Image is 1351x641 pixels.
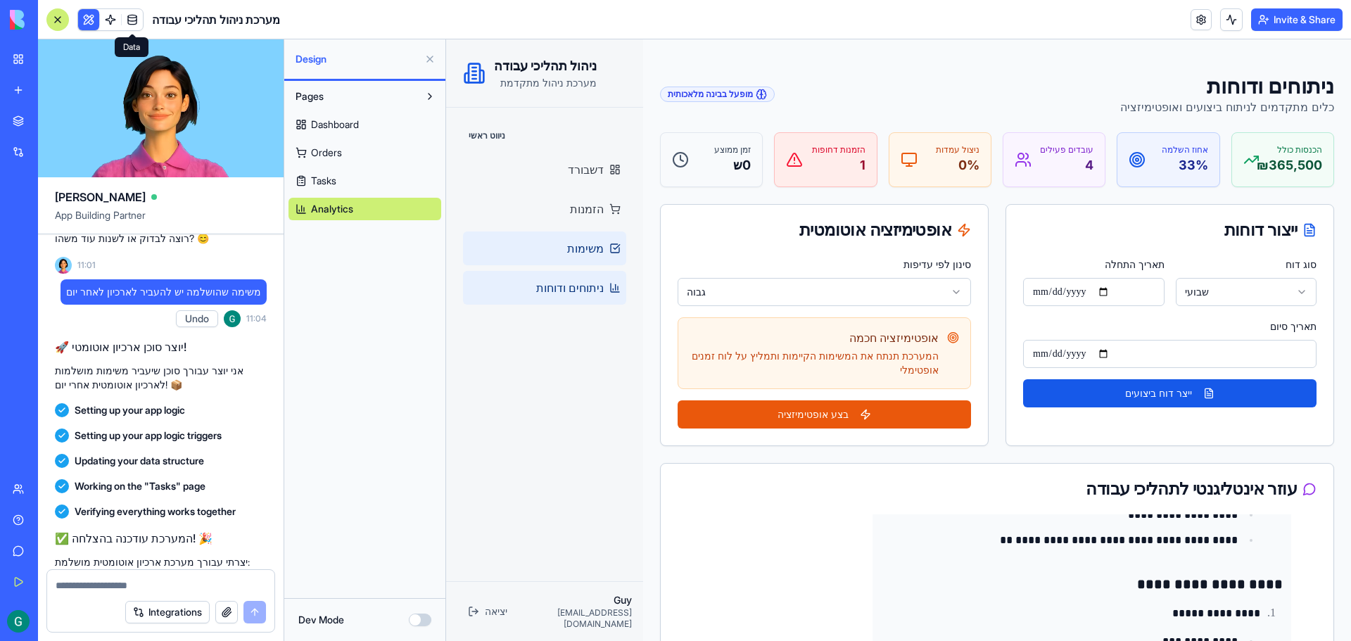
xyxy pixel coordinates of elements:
label: סינון לפי עדיפות [457,219,525,231]
span: משימה שהושלמה יש להעביר לארכיון לאחר יום [66,285,261,299]
h4: אופטימיזציה חכמה [243,290,493,307]
p: מערכת ניהול מתקדמת [48,37,151,51]
img: logo [10,10,97,30]
span: דשבורד [122,122,158,139]
p: אני יוצר עבורך סוכן שיעביר משימות מושלמות לארכיון אוטומטית אחרי יום! 📦 [55,364,267,392]
p: הכנסות כולל [813,105,876,116]
span: Working on the "Tasks" page [75,479,205,493]
span: Setting up your app logic [75,403,185,417]
span: Orders [311,146,342,160]
a: הזמנות [17,153,180,186]
button: Pages [288,85,419,108]
p: זמן ממוצע [268,105,305,116]
label: Dev Mode [298,613,344,627]
a: Tasks [288,170,441,192]
span: משימות [121,201,158,217]
h2: 🚀 יוצר סוכן ארכיון אוטומטי! [55,338,267,355]
p: [EMAIL_ADDRESS][DOMAIN_NAME] [66,568,186,590]
span: 11:04 [246,313,267,324]
p: יצרתי עבורך מערכת ארכיון אוטומטית מושלמת: [55,555,267,569]
img: Ella_00000_wcx2te.png [55,257,72,274]
button: יציאה [11,559,66,585]
img: ACg8ocJ9KwVV3x5a9XIP9IwbY5uMndypQLaBNiQi05g5NyTJ4uccxg=s96-c [224,310,241,327]
p: ניצול עמדות [490,105,533,116]
h2: ניהול תהליכי עבודה [48,17,151,37]
p: 0 % [490,116,533,136]
span: מערכת ניהול תהליכי עבודה [152,11,280,28]
p: 4 [594,116,647,136]
a: Dashboard [288,113,441,136]
span: Dashboard [311,118,359,132]
button: Integrations [125,601,210,623]
p: 0 ש [268,116,305,136]
p: כלים מתקדמים לניתוח ביצועים ואופטימיזציה [674,59,888,76]
h1: ניתוחים ודוחות [674,34,888,59]
span: Setting up your app logic triggers [75,429,222,443]
a: ניתוחים ודוחות [17,231,180,265]
p: רוצה לבדוק או לשנות עוד משהו? 😊 [55,231,267,246]
div: אופטימיזציה אוטומטית [231,182,525,199]
button: בצע אופטימיזציה [231,361,525,389]
span: Analytics [311,202,353,216]
div: ניווט ראשי [17,85,180,108]
div: ייצור דוחות [577,182,870,199]
div: Data [115,37,148,57]
a: Orders [288,141,441,164]
span: [PERSON_NAME] [55,189,146,205]
label: סוג דוח [839,219,870,231]
span: 11:01 [77,260,96,271]
label: תאריך התחלה [659,219,718,231]
span: Tasks [311,174,336,188]
label: תאריך סיום [824,281,870,293]
p: 1 [366,116,419,136]
a: Analytics [288,198,441,220]
span: הזמנות [124,161,158,178]
span: App Building Partner [55,208,267,234]
span: ניתוחים ודוחות [90,240,158,257]
p: אחוז השלמה [716,105,762,116]
h2: ✅ המערכת עודכנה בהצלחה! 🎉 [55,530,267,547]
p: 33 % [716,116,762,136]
p: עובדים פעילים [594,105,647,116]
a: משימות [17,192,180,226]
span: Verifying everything works together [75,504,236,519]
button: Invite & Share [1251,8,1343,31]
button: ייצר דוח ביצועים [577,340,870,368]
p: ₪ 365,500 [813,116,876,136]
img: ACg8ocJ9KwVV3x5a9XIP9IwbY5uMndypQLaBNiQi05g5NyTJ4uccxg=s96-c [7,610,30,633]
span: Updating your data structure [75,454,204,468]
a: דשבורד [17,113,180,147]
p: Guy [66,554,186,568]
p: הזמנות דחופות [366,105,419,116]
p: המערכת תנתח את המשימות הקיימות ותמליץ על לוח זמנים אופטימלי [243,310,493,338]
button: Undo [176,310,218,327]
span: Design [296,52,419,66]
span: Pages [296,89,324,103]
div: מופעל בבינה מלאכותית [214,47,329,63]
div: עוזר אינטליגנטי לתהליכי עבודה [231,441,870,458]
